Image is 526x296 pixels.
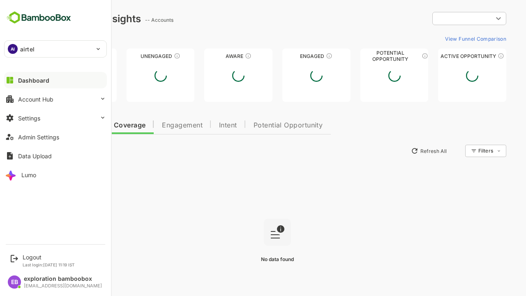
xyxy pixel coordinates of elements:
[18,134,59,141] div: Admin Settings
[413,32,478,45] button: View Funnel Comparison
[98,53,166,59] div: Unengaged
[5,41,106,57] div: AIairtel
[116,17,147,23] ag: -- Accounts
[297,53,304,59] div: These accounts are warm, further nurturing would qualify them to MQAs
[175,53,244,59] div: Aware
[18,115,40,122] div: Settings
[133,122,174,129] span: Engagement
[21,171,36,178] div: Lumo
[332,53,400,59] div: Potential Opportunity
[20,53,88,59] div: Unreached
[24,283,102,289] div: [EMAIL_ADDRESS][DOMAIN_NAME]
[8,44,18,54] div: AI
[28,122,117,129] span: Data Quality and Coverage
[18,153,52,160] div: Data Upload
[449,143,478,158] div: Filters
[404,11,478,26] div: ​
[393,53,399,59] div: These accounts are MQAs and can be passed on to Inside Sales
[4,166,107,183] button: Lumo
[4,129,107,145] button: Admin Settings
[4,110,107,126] button: Settings
[232,256,265,262] span: No data found
[409,53,478,59] div: Active Opportunity
[18,77,49,84] div: Dashboard
[18,96,53,103] div: Account Hub
[378,144,422,157] button: Refresh All
[24,275,102,282] div: exploration bamboobox
[23,254,75,261] div: Logout
[4,10,74,25] img: BambooboxFullLogoMark.5f36c76dfaba33ec1ec1367b70bb1252.svg
[145,53,152,59] div: These accounts have not shown enough engagement and need nurturing
[20,143,80,158] button: New Insights
[469,53,475,59] div: These accounts have open opportunities which might be at any of the Sales Stages
[254,53,322,59] div: Engaged
[225,122,294,129] span: Potential Opportunity
[450,148,464,154] div: Filters
[216,53,223,59] div: These accounts have just entered the buying cycle and need further nurturing
[4,91,107,107] button: Account Hub
[20,13,112,25] div: Dashboard Insights
[4,148,107,164] button: Data Upload
[23,262,75,267] p: Last login: [DATE] 11:19 IST
[8,275,21,289] div: EB
[67,53,74,59] div: These accounts have not been engaged with for a defined time period
[190,122,208,129] span: Intent
[4,72,107,88] button: Dashboard
[20,45,35,53] p: airtel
